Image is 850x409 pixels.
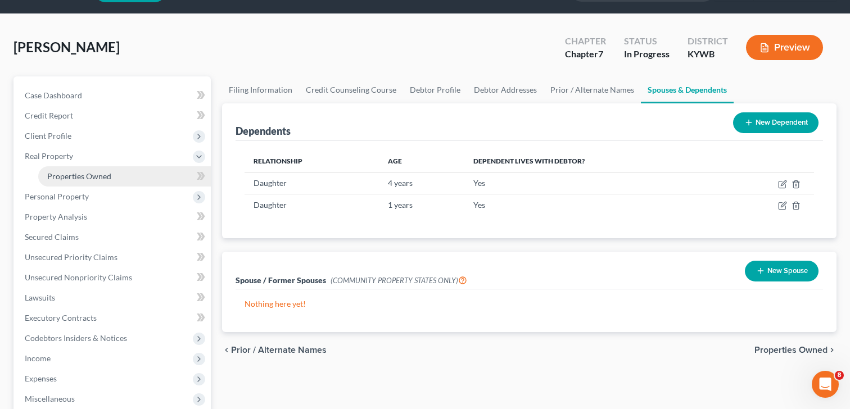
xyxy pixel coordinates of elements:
[25,293,55,302] span: Lawsuits
[565,35,606,48] div: Chapter
[38,166,211,187] a: Properties Owned
[299,76,403,103] a: Credit Counseling Course
[25,151,73,161] span: Real Property
[746,35,823,60] button: Preview
[16,227,211,247] a: Secured Claims
[745,261,819,281] button: New Spouse
[16,267,211,288] a: Unsecured Nonpriority Claims
[464,172,724,194] td: Yes
[222,76,299,103] a: Filing Information
[403,76,467,103] a: Debtor Profile
[25,353,51,363] span: Income
[25,333,127,343] span: Codebtors Insiders & Notices
[641,76,734,103] a: Spouses & Dependents
[25,131,71,140] span: Client Profile
[379,172,464,194] td: 4 years
[688,48,728,61] div: KYWB
[25,111,73,120] span: Credit Report
[754,346,837,355] button: Properties Owned chevron_right
[379,150,464,172] th: Age
[16,106,211,126] a: Credit Report
[598,48,603,59] span: 7
[379,194,464,216] td: 1 years
[13,39,120,55] span: [PERSON_NAME]
[25,394,75,403] span: Miscellaneous
[16,308,211,328] a: Executory Contracts
[828,346,837,355] i: chevron_right
[754,346,828,355] span: Properties Owned
[231,346,327,355] span: Prior / Alternate Names
[222,346,231,355] i: chevron_left
[245,194,379,216] td: Daughter
[25,272,132,282] span: Unsecured Nonpriority Claims
[245,172,379,194] td: Daughter
[624,48,670,61] div: In Progress
[25,252,117,262] span: Unsecured Priority Claims
[733,112,819,133] button: New Dependent
[16,85,211,106] a: Case Dashboard
[16,288,211,308] a: Lawsuits
[25,212,87,221] span: Property Analysis
[464,194,724,216] td: Yes
[467,76,544,103] a: Debtor Addresses
[222,346,327,355] button: chevron_left Prior / Alternate Names
[25,192,89,201] span: Personal Property
[25,90,82,100] span: Case Dashboard
[47,171,111,181] span: Properties Owned
[812,371,839,398] iframe: Intercom live chat
[25,232,79,242] span: Secured Claims
[835,371,844,380] span: 8
[25,313,97,322] span: Executory Contracts
[464,150,724,172] th: Dependent lives with debtor?
[236,275,326,285] span: Spouse / Former Spouses
[544,76,641,103] a: Prior / Alternate Names
[236,124,291,138] div: Dependents
[624,35,670,48] div: Status
[331,276,467,285] span: (COMMUNITY PROPERTY STATES ONLY)
[16,247,211,267] a: Unsecured Priority Claims
[25,374,57,383] span: Expenses
[245,298,814,310] p: Nothing here yet!
[688,35,728,48] div: District
[245,150,379,172] th: Relationship
[16,207,211,227] a: Property Analysis
[565,48,606,61] div: Chapter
